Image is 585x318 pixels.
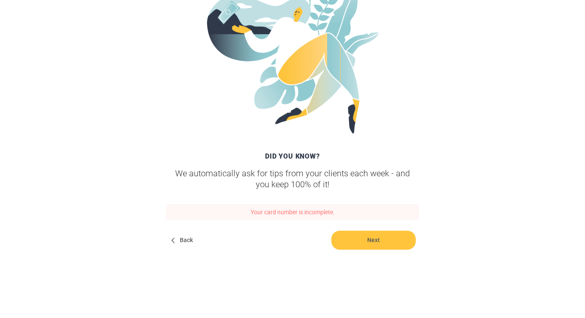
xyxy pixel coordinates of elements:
div: Did you know? [166,148,419,164]
button: Back [169,231,196,250]
p: Your card number is incomplete. [166,204,419,220]
div: We automatically ask for tips from your clients each week - and you keep 100% of it! [166,168,419,190]
button: Next [331,231,416,250]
